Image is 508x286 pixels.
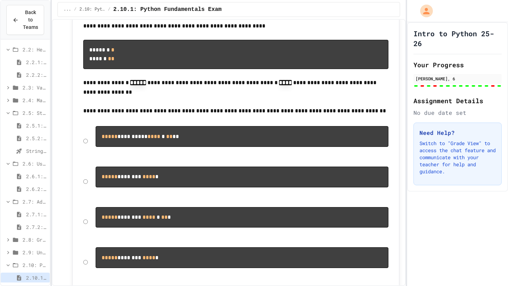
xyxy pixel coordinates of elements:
[23,46,47,53] span: 2.2: Hello, World!
[419,140,496,175] p: Switch to "Grade View" to access the chat feature and communicate with your teacher for help and ...
[113,5,222,14] span: 2.10.1: Python Fundamentals Exam
[26,71,47,79] span: 2.2.2: Review - Hello, World!
[23,249,47,256] span: 2.9: Unit Summary
[419,129,496,137] h3: Need Help?
[23,9,38,31] span: Back to Teams
[23,109,47,117] span: 2.5: String Operators
[413,60,502,70] h2: Your Progress
[79,7,105,12] span: 2.10: Python Fundamentals Exam
[26,58,47,66] span: 2.2.1: Hello, World!
[26,211,47,218] span: 2.7.1: Advanced Math
[23,198,47,205] span: 2.7: Advanced Math
[26,147,47,155] span: String Operators - Quiz
[23,97,47,104] span: 2.4: Mathematical Operators
[23,84,47,91] span: 2.3: Variables and Data Types
[23,261,47,269] span: 2.10: Python Fundamentals Exam
[26,223,47,231] span: 2.7.2: Review - Advanced Math
[413,29,502,48] h1: Intro to Python 25-26
[23,236,47,243] span: 2.8: Group Project - Mad Libs
[416,75,500,82] div: [PERSON_NAME], 6
[413,108,502,117] div: No due date set
[26,122,47,129] span: 2.5.1: String Operators
[26,274,47,281] span: 2.10.1: Python Fundamentals Exam
[74,7,77,12] span: /
[413,96,502,106] h2: Assignment Details
[413,3,435,19] div: My Account
[26,173,47,180] span: 2.6.1: User Input
[64,7,71,12] span: ...
[108,7,110,12] span: /
[23,160,47,167] span: 2.6: User Input
[6,5,44,35] button: Back to Teams
[26,185,47,193] span: 2.6.2: Review - User Input
[26,135,47,142] span: 2.5.2: Review - String Operators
